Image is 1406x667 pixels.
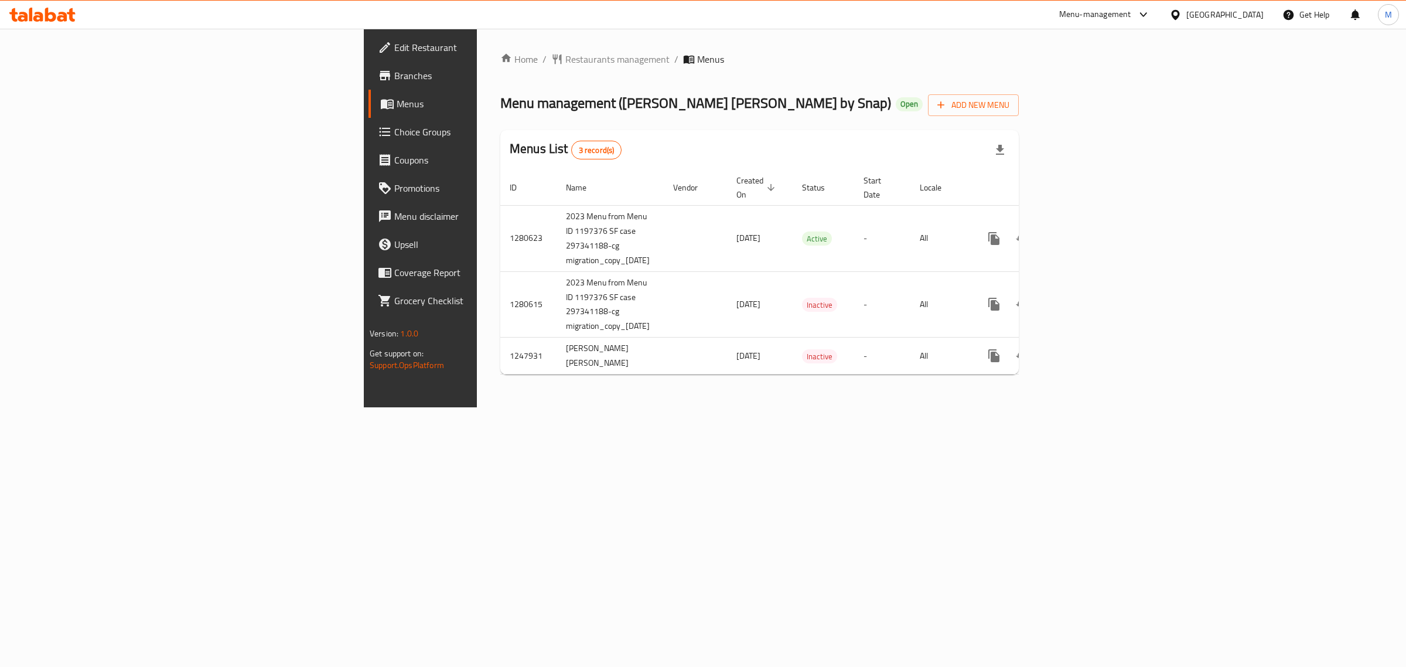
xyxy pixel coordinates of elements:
[500,170,1102,375] table: enhanced table
[510,140,622,159] h2: Menus List
[673,181,713,195] span: Vendor
[802,181,840,195] span: Status
[854,271,910,338] td: -
[368,62,599,90] a: Branches
[394,125,589,139] span: Choice Groups
[802,232,832,246] div: Active
[368,202,599,230] a: Menu disclaimer
[674,52,678,66] li: /
[920,181,957,195] span: Locale
[980,342,1008,370] button: more
[394,40,589,55] span: Edit Restaurant
[394,69,589,83] span: Branches
[986,136,1014,164] div: Export file
[802,232,832,246] span: Active
[394,153,589,167] span: Coupons
[1008,342,1036,370] button: Change Status
[368,287,599,315] a: Grocery Checklist
[370,346,424,361] span: Get support on:
[1186,8,1264,21] div: [GEOGRAPHIC_DATA]
[864,173,896,202] span: Start Date
[566,181,602,195] span: Name
[1059,8,1131,22] div: Menu-management
[910,271,971,338] td: All
[1385,8,1392,21] span: M
[1008,224,1036,253] button: Change Status
[368,118,599,146] a: Choice Groups
[736,348,760,363] span: [DATE]
[802,350,837,363] span: Inactive
[802,349,837,363] div: Inactive
[910,205,971,271] td: All
[394,266,589,280] span: Coverage Report
[971,170,1102,206] th: Actions
[854,205,910,271] td: -
[394,209,589,223] span: Menu disclaimer
[368,258,599,287] a: Coverage Report
[736,297,760,312] span: [DATE]
[980,290,1008,318] button: more
[572,145,622,156] span: 3 record(s)
[565,52,670,66] span: Restaurants management
[368,174,599,202] a: Promotions
[368,90,599,118] a: Menus
[854,338,910,375] td: -
[394,181,589,195] span: Promotions
[400,326,418,341] span: 1.0.0
[736,230,760,246] span: [DATE]
[910,338,971,375] td: All
[557,205,664,271] td: 2023 Menu from Menu ID 1197376 SF case 297341188-cg migration_copy_[DATE]
[397,97,589,111] span: Menus
[1008,290,1036,318] button: Change Status
[500,90,891,116] span: Menu management ( [PERSON_NAME] [PERSON_NAME] by Snap )
[368,33,599,62] a: Edit Restaurant
[557,271,664,338] td: 2023 Menu from Menu ID 1197376 SF case 297341188-cg migration_copy_[DATE]
[368,146,599,174] a: Coupons
[896,99,923,109] span: Open
[394,237,589,251] span: Upsell
[551,52,670,66] a: Restaurants management
[571,141,622,159] div: Total records count
[370,326,398,341] span: Version:
[500,52,1019,66] nav: breadcrumb
[896,97,923,111] div: Open
[557,338,664,375] td: [PERSON_NAME] [PERSON_NAME]
[802,298,837,312] span: Inactive
[510,181,532,195] span: ID
[736,173,779,202] span: Created On
[697,52,724,66] span: Menus
[937,98,1009,113] span: Add New Menu
[370,358,444,373] a: Support.OpsPlatform
[980,224,1008,253] button: more
[368,230,599,258] a: Upsell
[928,94,1019,116] button: Add New Menu
[394,294,589,308] span: Grocery Checklist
